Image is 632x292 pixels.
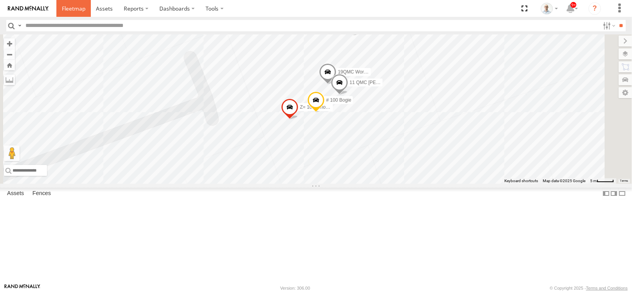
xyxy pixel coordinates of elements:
label: Dock Summary Table to the Left [602,188,610,199]
button: Zoom in [4,38,15,49]
button: Keyboard shortcuts [504,178,538,184]
button: Map Scale: 5 m per 40 pixels [588,178,616,184]
div: Version: 306.00 [280,286,310,290]
label: Assets [3,188,28,199]
label: Search Query [16,20,23,31]
span: # 100 Bogie [326,97,351,103]
span: Z= 109 Hino 4T SOLD [300,104,347,110]
label: Hide Summary Table [618,188,626,199]
a: Visit our Website [4,284,40,292]
a: Terms and Conditions [586,286,628,290]
span: 11 QMC [PERSON_NAME] [350,80,407,85]
span: 19QMC Workshop [338,69,376,75]
div: Kurt Byers [538,3,561,14]
button: Drag Pegman onto the map to open Street View [4,145,20,161]
span: Map data ©2025 Google [543,179,585,183]
i: ? [589,2,601,15]
div: © Copyright 2025 - [550,286,628,290]
img: rand-logo.svg [8,6,49,11]
label: Fences [29,188,55,199]
span: 5 m [590,179,597,183]
label: Map Settings [619,87,632,98]
label: Measure [4,74,15,85]
label: Search Filter Options [600,20,617,31]
label: Dock Summary Table to the Right [610,188,618,199]
button: Zoom Home [4,60,15,70]
button: Zoom out [4,49,15,60]
a: Terms (opens in new tab) [620,179,628,183]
